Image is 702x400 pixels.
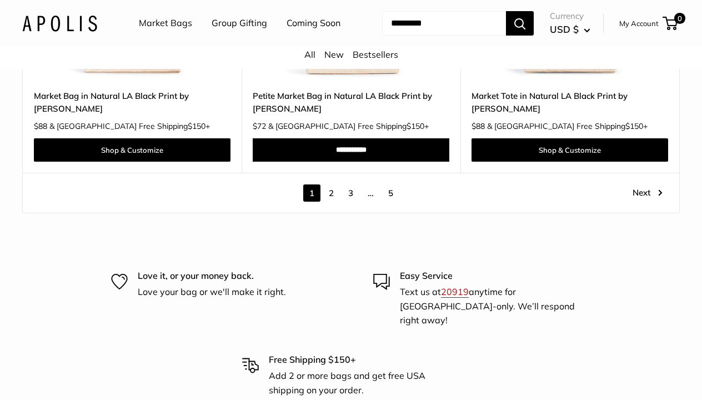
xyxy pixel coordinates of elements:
a: 20919 [441,286,469,297]
span: $88 [472,121,485,131]
a: My Account [619,17,659,30]
p: Text us at anytime for [GEOGRAPHIC_DATA]-only. We’ll respond right away! [400,285,591,328]
input: Search... [382,11,506,36]
a: Coming Soon [287,15,340,32]
img: Apolis [22,15,97,31]
p: Easy Service [400,269,591,283]
a: Group Gifting [212,15,267,32]
button: Search [506,11,534,36]
span: $150 [407,121,424,131]
p: Love your bag or we'll make it right. [138,285,286,299]
span: $72 [253,121,266,131]
span: 0 [674,13,685,24]
a: 3 [342,184,359,202]
span: & [GEOGRAPHIC_DATA] Free Shipping + [49,122,210,130]
p: Love it, or your money back. [138,269,286,283]
span: Currency [550,8,590,24]
a: Market Bags [139,15,192,32]
a: 0 [664,17,678,30]
a: Market Tote in Natural LA Black Print by [PERSON_NAME] [472,89,668,116]
a: Shop & Customize [34,138,230,162]
span: USD $ [550,23,579,35]
a: Market Bag in Natural LA Black Print by [PERSON_NAME] [34,89,230,116]
iframe: Sign Up via Text for Offers [9,358,119,391]
a: Next [633,184,663,202]
a: All [304,49,315,60]
span: $150 [188,121,205,131]
p: Add 2 or more bags and get free USA shipping on your order. [269,369,460,397]
span: $88 [34,121,47,131]
a: Petite Market Bag in Natural LA Black Print by [PERSON_NAME] [253,89,449,116]
span: 1 [303,184,320,202]
a: Shop & Customize [472,138,668,162]
span: & [GEOGRAPHIC_DATA] Free Shipping + [487,122,648,130]
a: Bestsellers [353,49,398,60]
span: $150 [625,121,643,131]
a: 2 [323,184,340,202]
p: Free Shipping $150+ [269,353,460,367]
a: 5 [382,184,399,202]
a: New [324,49,344,60]
span: & [GEOGRAPHIC_DATA] Free Shipping + [268,122,429,130]
button: USD $ [550,21,590,38]
span: … [362,184,380,202]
